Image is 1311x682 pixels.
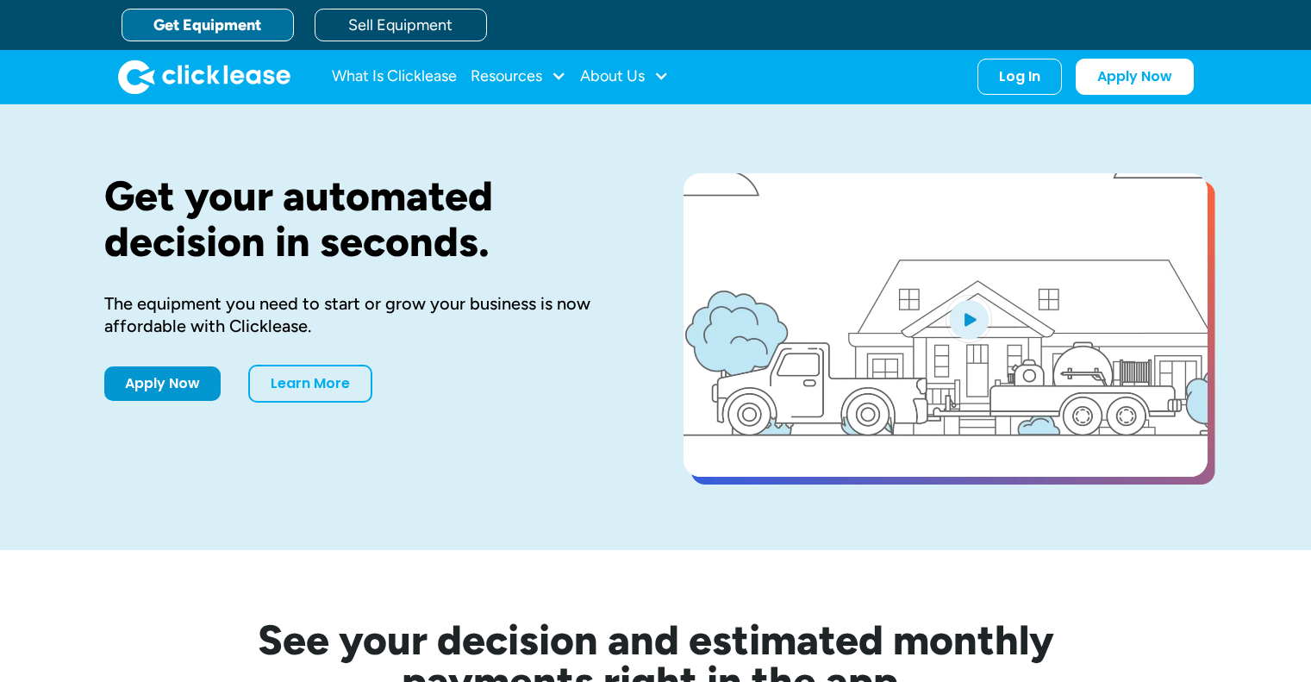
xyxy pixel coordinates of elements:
div: Resources [471,59,566,94]
div: Log In [999,68,1040,85]
a: What Is Clicklease [332,59,457,94]
a: home [118,59,290,94]
a: Learn More [248,365,372,403]
a: Get Equipment [122,9,294,41]
a: open lightbox [684,173,1208,477]
a: Apply Now [104,366,221,401]
h1: Get your automated decision in seconds. [104,173,628,265]
a: Sell Equipment [315,9,487,41]
a: Apply Now [1076,59,1194,95]
img: Blue play button logo on a light blue circular background [946,295,992,343]
div: The equipment you need to start or grow your business is now affordable with Clicklease. [104,292,628,337]
div: About Us [580,59,669,94]
img: Clicklease logo [118,59,290,94]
